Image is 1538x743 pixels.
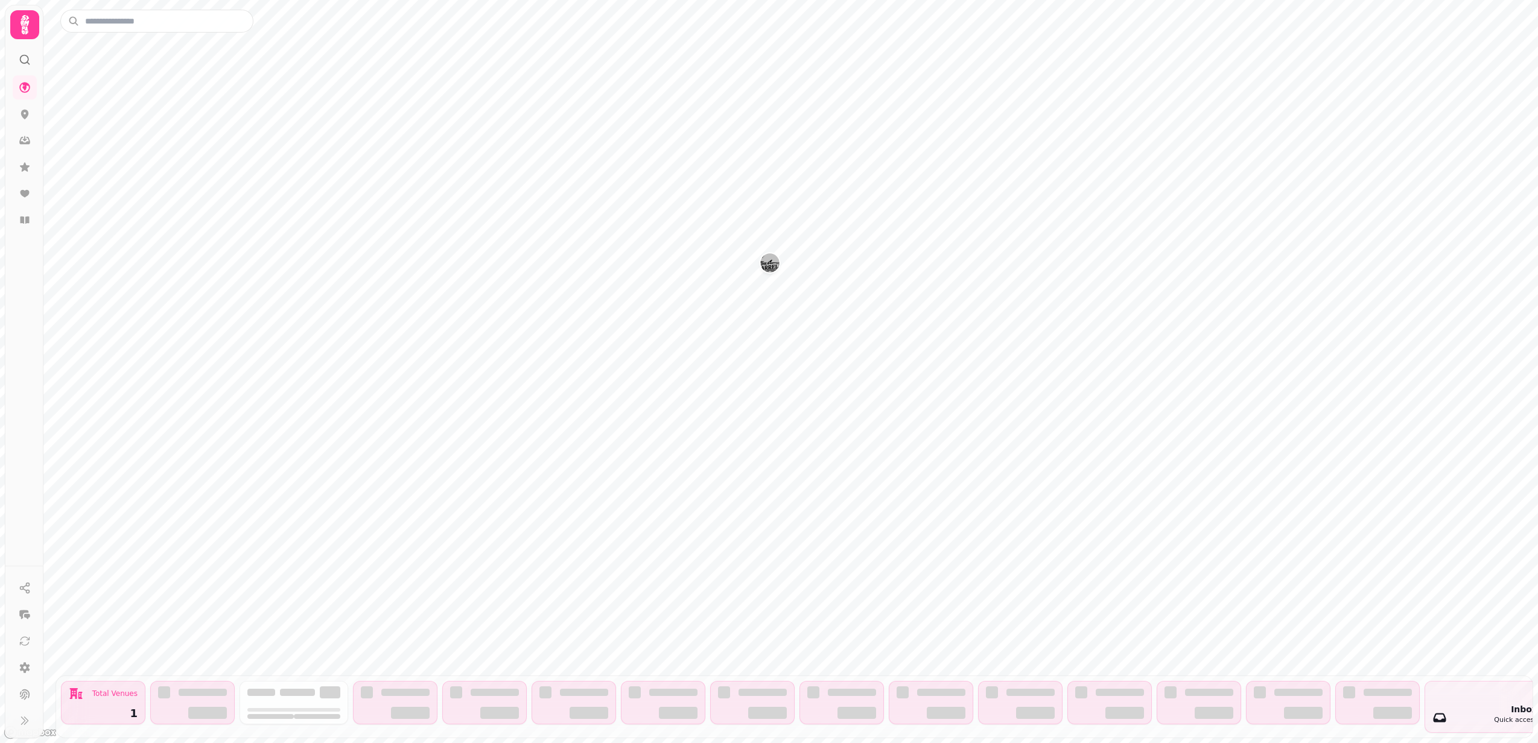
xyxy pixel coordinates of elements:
div: 1 [69,708,138,719]
button: The Barrelman [760,253,780,273]
div: Map marker [760,253,780,276]
div: Quick access [1494,715,1537,726]
div: Inbox [1494,703,1537,715]
a: Mapbox logo [4,726,57,739]
div: Total Venues [92,690,138,697]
